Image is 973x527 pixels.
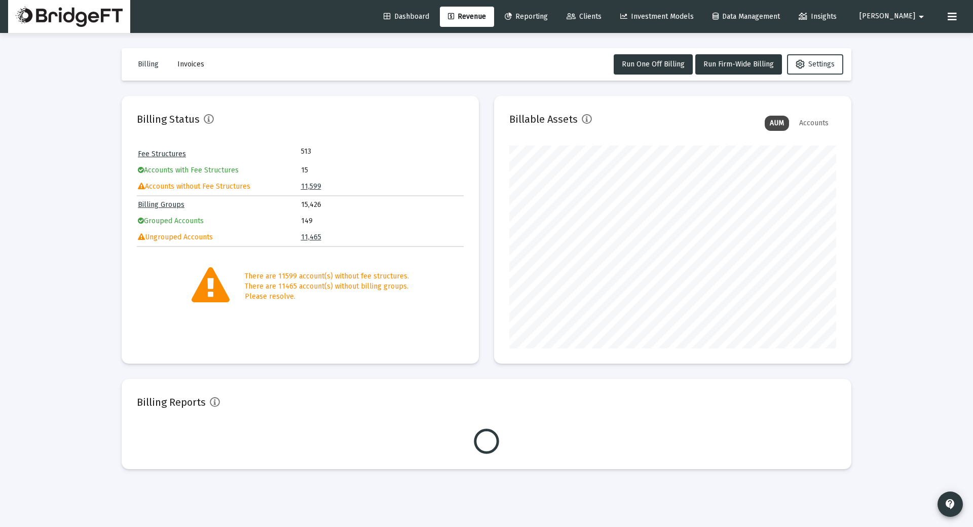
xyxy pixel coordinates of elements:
td: 15 [301,163,463,178]
div: Accounts [794,116,834,131]
td: Accounts without Fee Structures [138,179,300,194]
div: There are 11599 account(s) without fee structures. [245,271,409,282]
span: Run Firm-Wide Billing [703,60,774,68]
span: Insights [799,12,837,21]
img: Dashboard [16,7,123,27]
h2: Billing Status [137,111,200,127]
div: There are 11465 account(s) without billing groups. [245,282,409,292]
a: Dashboard [376,7,437,27]
a: Billing Groups [138,200,184,209]
button: Invoices [169,54,212,75]
span: Clients [567,12,602,21]
a: Data Management [704,7,788,27]
button: Run One Off Billing [614,54,693,75]
a: Clients [558,7,610,27]
a: Insights [791,7,845,27]
span: Data Management [713,12,780,21]
td: 149 [301,214,463,229]
div: AUM [765,116,789,131]
td: Ungrouped Accounts [138,230,300,245]
span: Reporting [505,12,548,21]
span: [PERSON_NAME] [859,12,915,21]
mat-icon: contact_support [944,498,956,510]
td: Grouped Accounts [138,214,300,229]
td: 15,426 [301,197,463,213]
span: Revenue [448,12,486,21]
button: [PERSON_NAME] [847,6,940,26]
td: 513 [301,147,382,157]
h2: Billing Reports [137,394,206,410]
button: Run Firm-Wide Billing [695,54,782,75]
a: 11,465 [301,233,321,241]
span: Dashboard [384,12,429,21]
span: Invoices [177,60,204,68]
span: Run One Off Billing [622,60,685,68]
a: Investment Models [612,7,702,27]
button: Settings [787,54,843,75]
td: Accounts with Fee Structures [138,163,300,178]
a: Reporting [497,7,556,27]
span: Settings [796,60,835,68]
div: Please resolve. [245,292,409,302]
mat-icon: arrow_drop_down [915,7,927,27]
span: Investment Models [620,12,694,21]
button: Billing [130,54,167,75]
a: 11,599 [301,182,321,191]
a: Revenue [440,7,494,27]
span: Billing [138,60,159,68]
h2: Billable Assets [509,111,578,127]
a: Fee Structures [138,150,186,158]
